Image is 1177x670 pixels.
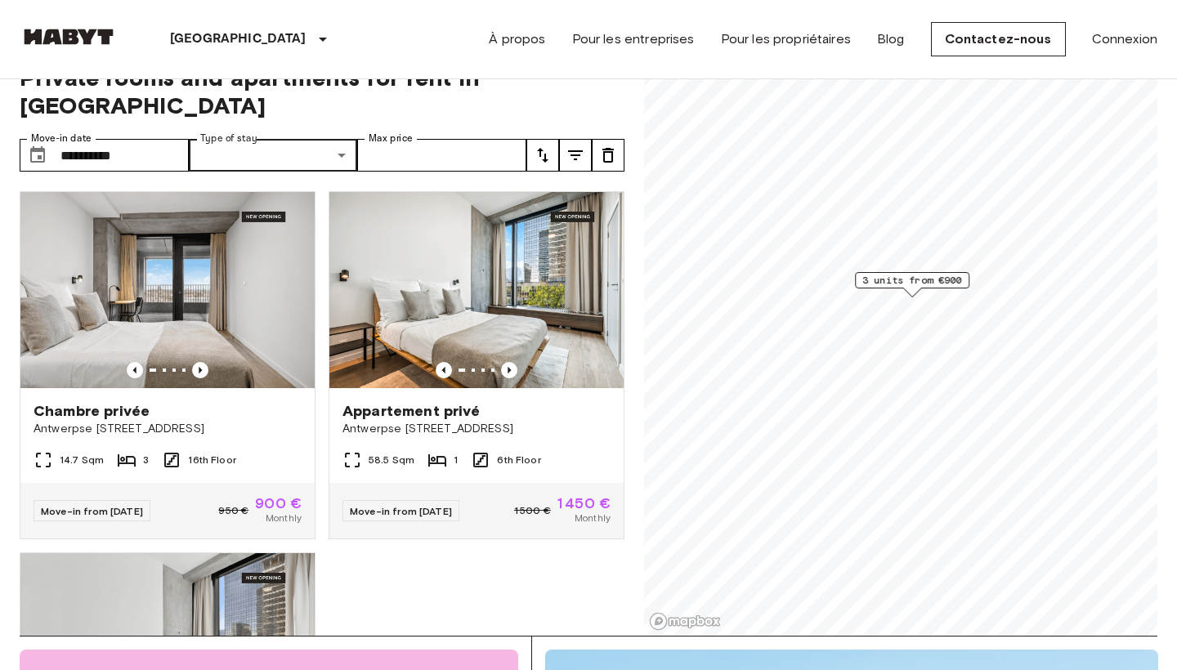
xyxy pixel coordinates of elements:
button: Previous image [127,362,143,378]
span: 58.5 Sqm [369,453,414,467]
a: Marketing picture of unit BE-23-003-062-001Previous imagePrevious imageChambre privéeAntwerpse [S... [20,191,316,539]
canvas: Map [644,44,1157,636]
span: 1 [454,453,458,467]
div: Map marker [855,272,969,297]
a: Mapbox logo [649,612,721,631]
img: Habyt [20,29,118,45]
label: Move-in date [31,132,92,145]
span: Chambre privée [34,401,150,421]
a: Pour les propriétaires [721,29,851,49]
span: 3 units from €900 [862,273,962,288]
label: Type of stay [200,132,257,145]
button: Previous image [436,362,452,378]
a: Blog [877,29,905,49]
label: Max price [369,132,413,145]
span: Monthly [575,511,611,525]
span: 1 450 € [557,496,611,511]
span: Monthly [266,511,302,525]
span: Private rooms and apartments for rent in [GEOGRAPHIC_DATA] [20,64,624,119]
a: Pour les entreprises [572,29,695,49]
button: Previous image [192,362,208,378]
p: [GEOGRAPHIC_DATA] [170,29,307,49]
span: 16th Floor [188,453,236,467]
img: Marketing picture of unit BE-23-003-062-001 [20,192,315,388]
button: tune [559,139,592,172]
span: 3 [143,453,149,467]
a: Contactez-nous [931,22,1066,56]
button: tune [592,139,624,172]
button: Previous image [501,362,517,378]
span: Antwerpse [STREET_ADDRESS] [34,421,302,437]
span: 6th Floor [497,453,540,467]
button: tune [526,139,559,172]
span: 14.7 Sqm [60,453,104,467]
span: Move-in from [DATE] [350,505,452,517]
a: Marketing picture of unit BE-23-003-014-001Previous imagePrevious imageAppartement privéAntwerpse... [329,191,624,539]
span: 950 € [218,503,248,518]
span: Appartement privé [342,401,481,421]
button: Choose date, selected date is 1 Sep 2025 [21,139,54,172]
a: À propos [489,29,545,49]
img: Marketing picture of unit BE-23-003-014-001 [329,192,624,388]
span: Antwerpse [STREET_ADDRESS] [342,421,611,437]
span: Move-in from [DATE] [41,505,143,517]
span: 1 500 € [514,503,551,518]
a: Connexion [1092,29,1157,49]
span: 900 € [255,496,302,511]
